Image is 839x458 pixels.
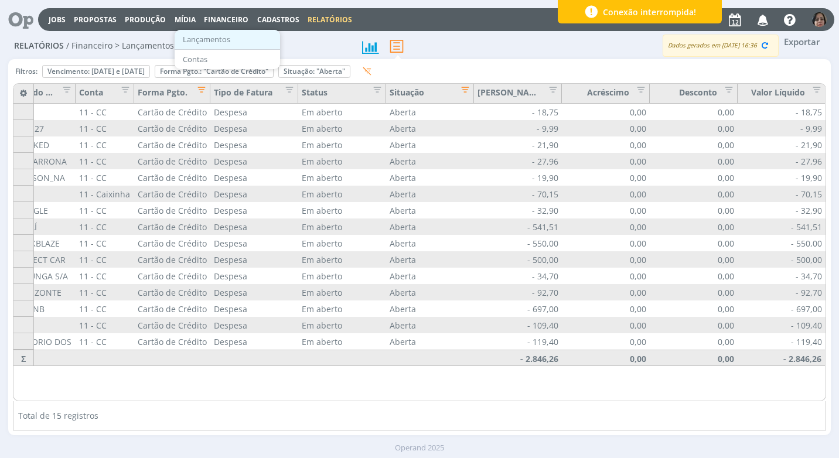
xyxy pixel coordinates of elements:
div: 11 - CC 46458-5 - [GEOGRAPHIC_DATA] [76,136,134,153]
div: - 32,90 [474,202,562,218]
div: 0,00 [650,350,738,366]
div: Cartão de Crédito [134,186,210,202]
div: 11 - CC 46458-5 - [GEOGRAPHIC_DATA] [76,235,134,251]
div: Despesa [210,169,298,186]
div: BACKBLAZE [11,235,76,251]
div: Conta [76,84,134,104]
div: 11 - CC 46458-5 - [GEOGRAPHIC_DATA] [76,218,134,235]
div: 11 - CC 46458-5 - [GEOGRAPHIC_DATA] [76,169,134,186]
div: Desconto [650,84,738,104]
div: - 27,96 [738,153,826,169]
button: Editar filtro para Coluna Valor Bruto [541,86,558,97]
div: 0,00 [650,268,738,284]
div: Em aberto [298,235,386,251]
div: - 541,51 [738,218,826,235]
div: Cartão de Crédito [134,333,210,350]
div: 11 - CC 46458-5 - [GEOGRAPHIC_DATA] [76,120,134,136]
span: Forma Pgto.: "Cartão de Crédito" [160,66,268,76]
img: 6 [812,12,827,27]
div: - 18,75 [474,104,562,120]
div: - 2.846,26 [738,350,826,366]
div: HORIZONTE RESTAURANTES LTDA [11,284,76,300]
div: 0,00 [562,251,650,268]
div: D BAKED ORIGINALS COOKIES [11,136,76,153]
div: - 697,00 [738,300,826,317]
div: Em aberto [298,333,386,350]
div: 0,00 [562,153,650,169]
div: - 70,15 [474,186,562,202]
div: Despesa [210,284,298,300]
div: - 92,70 [474,284,562,300]
div: Aberta [386,268,474,284]
div: 0,00 [650,136,738,153]
div: Em aberto [298,169,386,186]
div: Despesa [210,120,298,136]
button: Relatórios [304,15,356,25]
div: 0,00 [650,153,738,169]
a: Mídia [175,15,196,25]
div: Despesa [210,218,298,235]
div: Cartão de Crédito [134,284,210,300]
div: Em aberto [298,300,386,317]
div: S. V. COMERCIO DE PRESENTES LTDA [11,317,76,333]
div: Valor Líquido [738,84,826,104]
div: 0,00 [650,169,738,186]
div: Em aberto [298,268,386,284]
button: Jobs [45,15,69,25]
div: Em aberto [298,120,386,136]
span: Conexão interrompida! [603,6,696,18]
button: Editar filtro para Coluna Status [366,86,382,97]
div: 0,00 [650,317,738,333]
a: Relatórios [308,15,352,25]
button: Editar filtro para Coluna Desconto [717,86,734,97]
button: Contas [175,50,280,69]
button: Produção [121,15,169,25]
button: Editar filtro para Coluna Acréscimo [629,86,646,97]
div: MACARRONADA EXPRESS JUNDIAI [11,153,76,169]
div: Despesa [210,186,298,202]
div: Aberta [386,169,474,186]
div: 0,00 [562,317,650,333]
div: Em aberto [298,284,386,300]
div: 11 - CC 46458-5 - [GEOGRAPHIC_DATA] [76,202,134,218]
div: Cartão de Crédito [134,300,210,317]
div: Em aberto [298,104,386,120]
div: [PERSON_NAME] & CIA LTDA [11,169,76,186]
div: - 697,00 [474,300,562,317]
div: CONECT CAR [11,251,76,268]
a: Lançamentos [178,30,277,49]
div: 11 - Caixinha [76,186,134,202]
div: [PERSON_NAME] [474,84,562,104]
button: Editar filtro para Coluna Forma Pgto. [190,86,206,97]
div: - 2.846,26 [474,350,562,366]
div: 0,00 [562,104,650,120]
div: - 119,40 [738,333,826,350]
div: 0,00 [650,300,738,317]
div: Cartão de Crédito [134,169,210,186]
a: Contas [178,50,277,69]
div: 11 - CC 46458-5 - [GEOGRAPHIC_DATA] [76,153,134,169]
div: KALUNGA S/A [11,268,76,284]
div: - 18,75 [738,104,826,120]
div: Aberta [386,186,474,202]
div: ASSAÍ ATACADISTA - SENDAS DISTRIBUIDORA S/A [11,218,76,235]
div: 0,00 [562,300,650,317]
div: - 34,70 [474,268,562,284]
div: Sacado / Cedente [11,84,76,104]
div: 11 - CC 46458-5 - [GEOGRAPHIC_DATA] [76,104,134,120]
div: - 21,90 [474,136,562,153]
div: Situação [386,84,474,104]
div: Cartão de Crédito [134,104,210,120]
button: Editar filtro para Coluna Valor Líquido [805,86,821,97]
div: Aberta [386,202,474,218]
div: Cartão de Crédito [134,268,210,284]
div: - 541,51 [474,218,562,235]
div: Em aberto [298,317,386,333]
div: Tipo de Fatura [210,84,298,104]
div: 11 - CC 46458-5 - [GEOGRAPHIC_DATA] [76,268,134,284]
div: Em aberto [298,136,386,153]
div: Cartão de Crédito [134,235,210,251]
div: 0,00 [650,104,738,120]
div: Despesa [210,268,298,284]
a: Jobs [49,15,66,25]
